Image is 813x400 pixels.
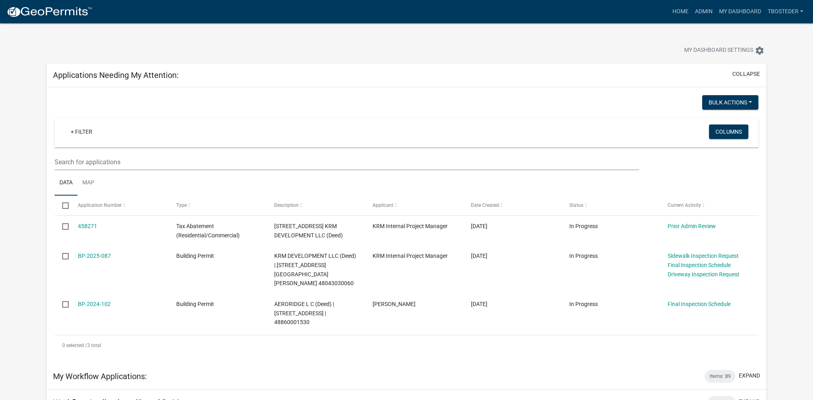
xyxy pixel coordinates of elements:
[55,335,758,355] div: 3 total
[274,202,299,208] span: Description
[55,196,70,215] datatable-header-cell: Select
[471,253,487,259] span: 04/28/2025
[70,196,169,215] datatable-header-cell: Application Number
[660,196,758,215] datatable-header-cell: Current Activity
[365,196,463,215] datatable-header-cell: Applicant
[78,202,122,208] span: Application Number
[705,370,736,383] div: Items: 89
[274,301,334,326] span: AERORIDGE L C (Deed) | 1009 S JEFFERSON WAY | 48860001530
[77,170,99,196] a: Map
[732,70,760,78] button: collapse
[569,253,598,259] span: In Progress
[463,196,562,215] datatable-header-cell: Date Created
[274,223,343,239] span: 505 N 20TH ST KRM DEVELOPMENT LLC (Deed)
[64,124,99,139] a: + Filter
[47,87,766,363] div: collapse
[373,253,448,259] span: KRM Internal Project Manager
[678,43,771,58] button: My Dashboard Settingssettings
[176,301,214,307] span: Building Permit
[53,371,147,381] h5: My Workflow Applications:
[668,262,731,268] a: Final Inspection Schedule
[373,202,393,208] span: Applicant
[668,253,739,259] a: Sidewalk Inspection Request
[764,4,807,19] a: tbosteder
[373,301,416,307] span: tyler
[471,301,487,307] span: 07/31/2024
[569,223,598,229] span: In Progress
[267,196,365,215] datatable-header-cell: Description
[274,253,356,286] span: KRM DEVELOPMENT LLC (Deed) | 1602 E GIRARD AVE | 48043030060
[78,223,97,229] a: 458271
[669,4,692,19] a: Home
[471,202,499,208] span: Date Created
[692,4,716,19] a: Admin
[55,154,639,170] input: Search for applications
[569,301,598,307] span: In Progress
[668,271,740,278] a: Driveway Inspection Request
[668,223,716,229] a: Prior Admin Review
[176,202,187,208] span: Type
[176,253,214,259] span: Building Permit
[702,95,758,110] button: Bulk Actions
[471,223,487,229] span: 08/01/2025
[684,46,753,55] span: My Dashboard Settings
[716,4,764,19] a: My Dashboard
[55,170,77,196] a: Data
[53,70,179,80] h5: Applications Needing My Attention:
[562,196,660,215] datatable-header-cell: Status
[668,202,701,208] span: Current Activity
[176,223,240,239] span: Tax Abatement (Residential/Commercial)
[373,223,448,229] span: KRM Internal Project Manager
[668,301,731,307] a: Final Inspection Schedule
[62,343,87,348] span: 0 selected /
[739,371,760,380] button: expand
[709,124,748,139] button: Columns
[78,253,111,259] a: BP-2025-087
[168,196,267,215] datatable-header-cell: Type
[78,301,111,307] a: BP-2024-102
[755,46,764,55] i: settings
[569,202,583,208] span: Status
